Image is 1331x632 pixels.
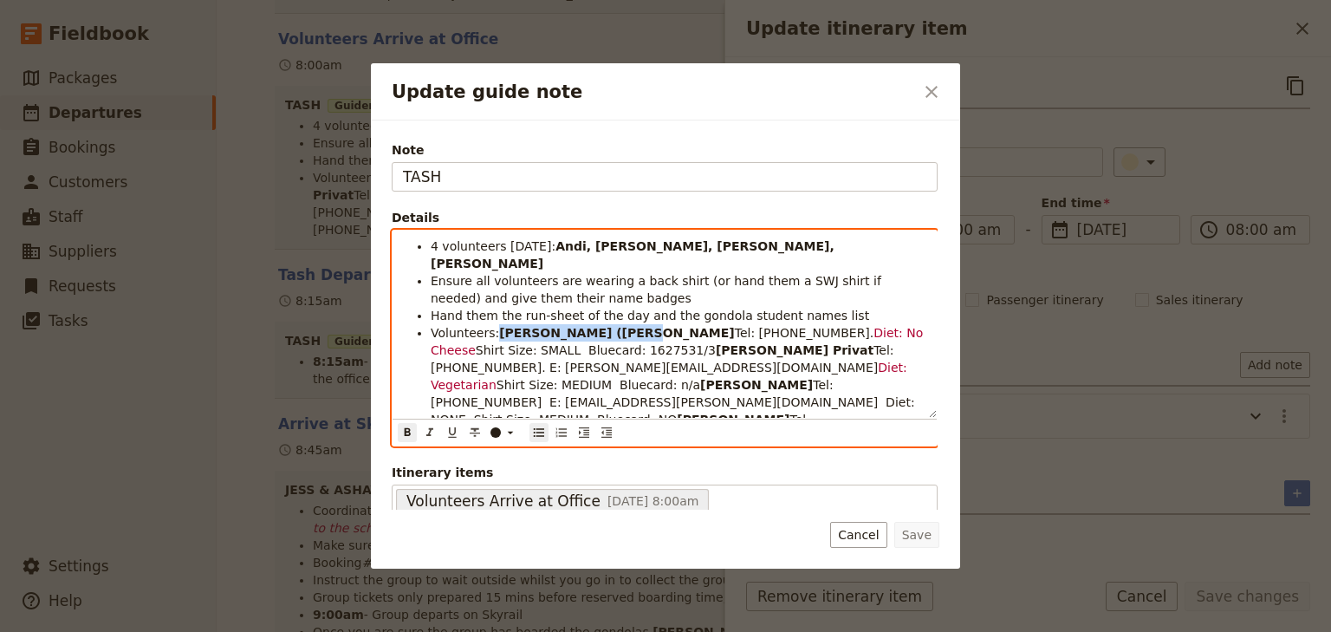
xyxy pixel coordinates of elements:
[431,361,911,392] span: Diet: Vegetarian
[392,209,938,226] div: Details
[420,423,439,442] button: Format italic
[700,378,813,392] strong: [PERSON_NAME]
[431,309,869,323] span: Hand them the run-sheet of the day and the gondola student names list
[735,326,874,340] span: Tel: [PHONE_NUMBER].
[716,343,873,357] strong: [PERSON_NAME] Privat
[917,77,946,107] button: Close dialog
[431,274,885,305] span: Ensure all volunteers are wearing a back shirt (or hand them a SWJ shirt if needed) and give them...
[486,423,521,442] button: ​
[499,326,735,340] strong: [PERSON_NAME] ([PERSON_NAME]
[431,326,499,340] span: Volunteers:
[465,423,484,442] button: Format strikethrough
[489,426,523,440] div: ​
[597,423,616,442] button: Decrease indent
[894,522,939,548] button: Save
[406,491,601,511] span: Volunteers Arrive at Office
[830,522,886,548] button: Cancel
[431,343,898,375] span: Tel: [PHONE_NUMBER]. E: [PERSON_NAME][EMAIL_ADDRESS][DOMAIN_NAME]
[392,162,938,192] input: Note
[431,239,839,270] strong: Andi, [PERSON_NAME], [PERSON_NAME], [PERSON_NAME]
[443,423,462,442] button: Format underline
[552,423,571,442] button: Numbered list
[398,423,417,442] button: Format bold
[431,239,555,253] span: 4 volunteers [DATE]:
[607,494,698,508] span: [DATE] 8:00am
[529,423,549,442] button: Bulleted list
[431,378,919,427] span: Tel: [PHONE_NUMBER] E: [EMAIL_ADDRESS][PERSON_NAME][DOMAIN_NAME] Diet: NONE Shirt Size: MEDIUM Bl...
[575,423,594,442] button: Increase indent
[677,413,789,427] strong: [PERSON_NAME]
[431,326,927,357] span: Diet: No Cheese
[476,343,716,357] span: Shirt Size: SMALL Bluecard: 1627531/3
[392,464,938,481] span: Itinerary items
[392,79,913,105] h2: Update guide note
[497,378,700,392] span: Shirt Size: MEDIUM Bluecard: n/a
[392,141,938,159] span: Note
